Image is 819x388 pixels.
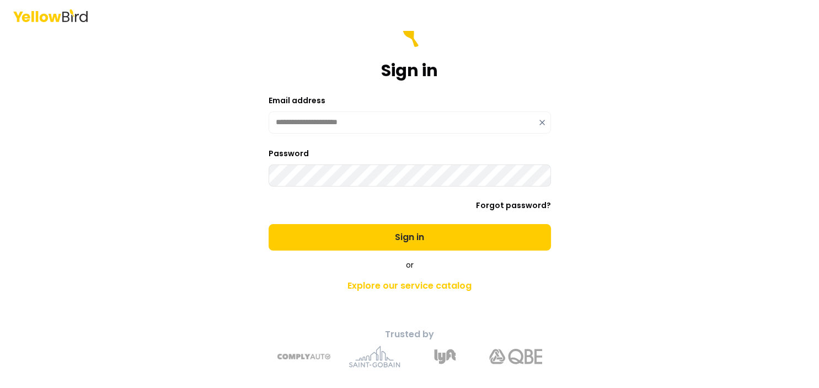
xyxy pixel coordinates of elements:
label: Email address [269,95,325,106]
h1: Sign in [381,61,438,81]
button: Sign in [269,224,551,251]
span: or [406,259,414,270]
a: Explore our service catalog [216,275,604,297]
p: Trusted by [216,328,604,341]
label: Password [269,148,309,159]
a: Forgot password? [476,200,551,211]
